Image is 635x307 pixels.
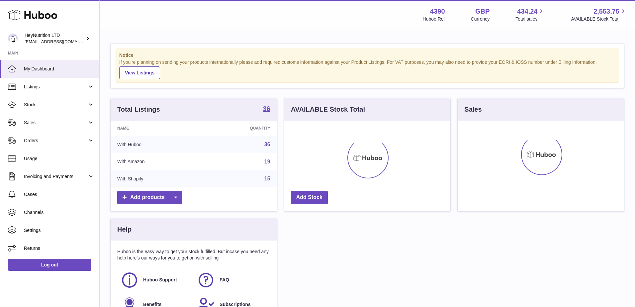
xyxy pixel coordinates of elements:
span: Cases [24,191,94,198]
span: 434.24 [517,7,537,16]
span: Returns [24,245,94,252]
h3: Sales [464,105,482,114]
a: 2,553.75 AVAILABLE Stock Total [571,7,627,22]
span: Orders [24,138,87,144]
strong: Notice [119,52,615,58]
strong: 36 [263,105,270,112]
th: Name [111,121,202,136]
a: 434.24 Total sales [515,7,545,22]
strong: GBP [475,7,490,16]
a: 19 [264,159,270,164]
span: Listings [24,84,87,90]
td: With Shopify [111,170,202,187]
span: My Dashboard [24,66,94,72]
div: Currency [471,16,490,22]
a: Huboo Support [121,271,190,289]
a: FAQ [197,271,267,289]
h3: Help [117,225,132,234]
span: [EMAIL_ADDRESS][DOMAIN_NAME] [25,39,98,44]
img: internalAdmin-4390@internal.huboo.com [8,34,18,44]
span: Stock [24,102,87,108]
span: Sales [24,120,87,126]
span: Usage [24,155,94,162]
a: Add Stock [291,191,328,204]
td: With Amazon [111,153,202,170]
th: Quantity [202,121,277,136]
a: 15 [264,176,270,181]
a: View Listings [119,66,160,79]
h3: AVAILABLE Stock Total [291,105,365,114]
span: Total sales [515,16,545,22]
td: With Huboo [111,136,202,153]
a: Add products [117,191,182,204]
span: FAQ [220,277,229,283]
p: Huboo is the easy way to get your stock fulfilled. But incase you need any help here's our ways f... [117,249,270,261]
span: Invoicing and Payments [24,173,87,180]
div: HeyNutrition LTD [25,32,84,45]
span: Huboo Support [143,277,177,283]
strong: 4390 [430,7,445,16]
div: If you're planning on sending your products internationally please add required customs informati... [119,59,615,79]
span: Channels [24,209,94,216]
a: 36 [263,105,270,113]
span: Settings [24,227,94,234]
a: Log out [8,259,91,271]
h3: Total Listings [117,105,160,114]
span: 2,553.75 [593,7,619,16]
a: 36 [264,142,270,147]
span: AVAILABLE Stock Total [571,16,627,22]
div: Huboo Ref [423,16,445,22]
